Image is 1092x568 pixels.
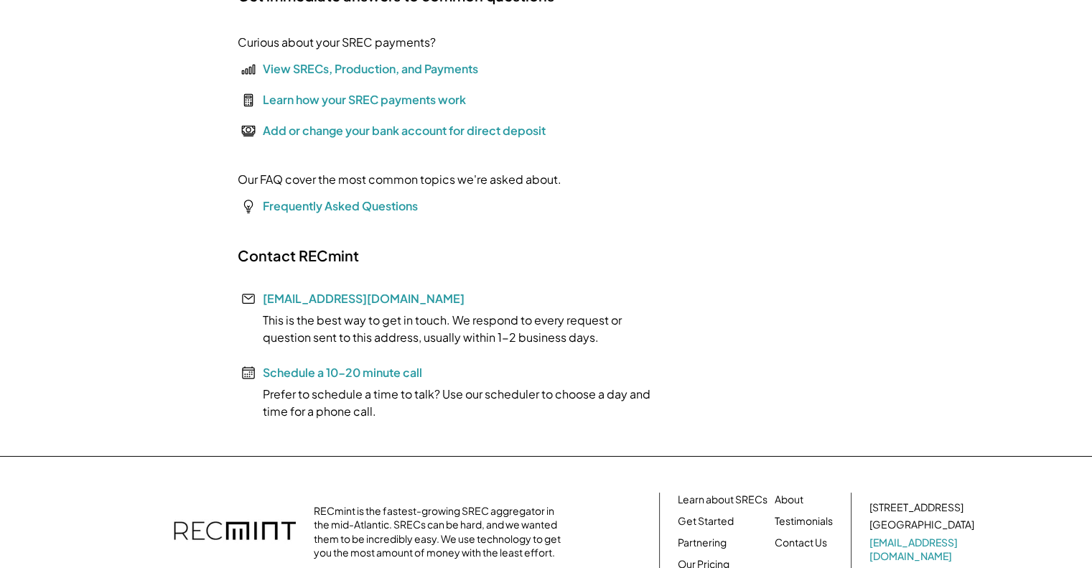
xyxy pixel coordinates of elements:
[263,291,465,306] a: [EMAIL_ADDRESS][DOMAIN_NAME]
[678,514,734,529] a: Get Started
[238,246,359,265] h2: Contact RECmint
[869,536,977,564] a: [EMAIL_ADDRESS][DOMAIN_NAME]
[263,122,546,139] div: Add or change your bank account for direct deposit
[238,312,668,346] div: This is the best way to get in touch. We respond to every request or question sent to this addres...
[174,507,296,557] img: recmint-logotype%403x.png
[775,536,827,550] a: Contact Us
[678,536,727,550] a: Partnering
[263,91,466,108] div: Learn how your SREC payments work
[238,386,668,420] div: Prefer to schedule a time to talk? Use our scheduler to choose a day and time for a phone call.
[263,365,422,380] a: Schedule a 10-20 minute call
[869,518,974,532] div: [GEOGRAPHIC_DATA]
[263,198,418,213] a: Frequently Asked Questions
[314,504,569,560] div: RECmint is the fastest-growing SREC aggregator in the mid-Atlantic. SRECs can be hard, and we wan...
[869,501,963,515] div: [STREET_ADDRESS]
[775,514,833,529] a: Testimonials
[263,60,478,78] div: View SRECs, Production, and Payments
[775,493,803,507] a: About
[238,171,561,188] div: Our FAQ cover the most common topics we're asked about.
[678,493,767,507] a: Learn about SRECs
[238,34,436,51] div: Curious about your SREC payments?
